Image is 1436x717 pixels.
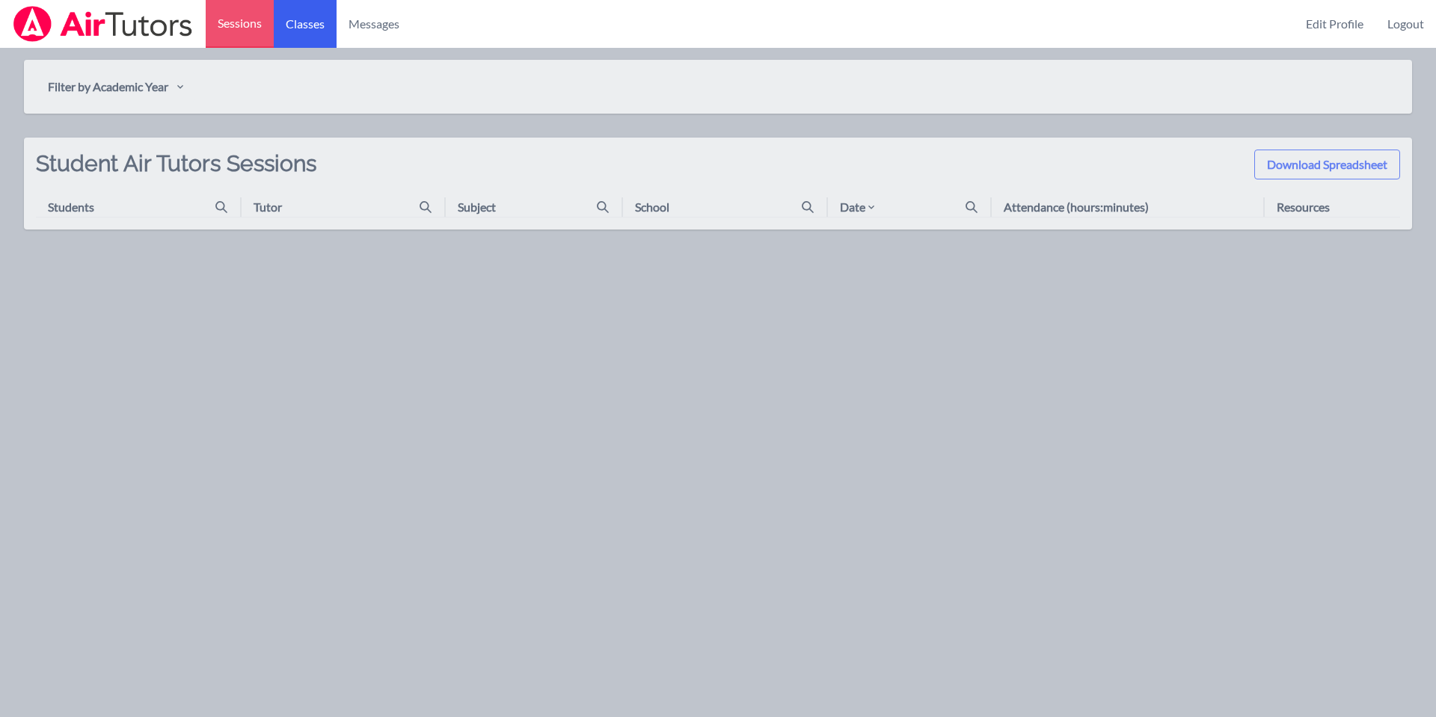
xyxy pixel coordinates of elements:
[349,15,399,33] span: Messages
[1254,150,1400,179] button: Download Spreadsheet
[1277,198,1330,216] div: Resources
[12,6,194,42] img: Airtutors Logo
[36,150,316,197] h2: Student Air Tutors Sessions
[840,198,877,216] div: Date
[254,198,282,216] div: Tutor
[458,198,496,216] div: Subject
[36,72,195,102] button: Filter by Academic Year
[1004,198,1149,216] div: Attendance (hours:minutes)
[635,198,669,216] div: School
[48,198,94,216] div: Students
